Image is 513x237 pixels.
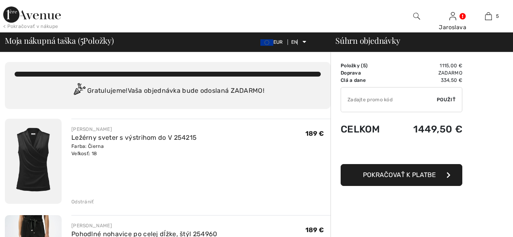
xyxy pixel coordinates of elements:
[341,77,366,83] font: Clá a dane
[437,97,455,102] font: Použiť
[71,143,104,149] font: Farba: Čierna
[305,130,324,137] font: 189 €
[341,70,361,76] font: Doprava
[83,35,114,46] font: Položky)
[87,87,128,94] font: Gratulujeme!
[471,11,506,21] a: 5
[496,13,499,19] font: 5
[341,143,462,161] iframe: PayPal
[341,164,462,186] button: Pokračovať k platbe
[335,35,400,46] font: Súhrn objednávky
[71,151,97,156] font: Veľkosť: 18
[128,87,264,94] font: Vaša objednávka bude odoslaná ZADARMO!
[71,126,112,132] font: [PERSON_NAME]
[71,199,94,205] font: Odstrániť
[291,39,298,45] font: EN
[485,11,492,21] img: Moja taška
[363,63,366,68] font: 5
[413,124,462,135] font: 1449,50 €
[366,63,367,68] font: )
[305,226,324,234] font: 189 €
[363,171,436,179] font: Pokračovať k platbe
[438,70,462,76] font: Zadarmo
[441,77,462,83] font: 334,50 €
[3,6,61,23] img: Prvá trieda
[341,124,380,135] font: Celkom
[341,63,363,68] font: Položky (
[5,35,80,46] font: Moja nákupná taška (
[449,12,456,20] a: Prihlásiť sa
[341,88,437,112] input: Promo kód
[440,63,462,68] font: 1115,00 €
[71,223,112,228] font: [PERSON_NAME]
[449,11,456,21] img: Moje informácie
[260,39,273,46] img: Euro
[273,39,283,45] font: EUR
[413,11,420,21] img: vyhľadať na webovej stránke
[71,83,87,99] img: Congratulation2.svg
[3,23,58,29] font: < Pokračovať v nákupe
[439,24,466,31] font: Jaroslava
[80,32,84,47] font: 5
[5,119,62,204] img: Ležérny sveter s výstrihom do V 254215
[71,134,197,141] a: Ležérny sveter s výstrihom do V 254215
